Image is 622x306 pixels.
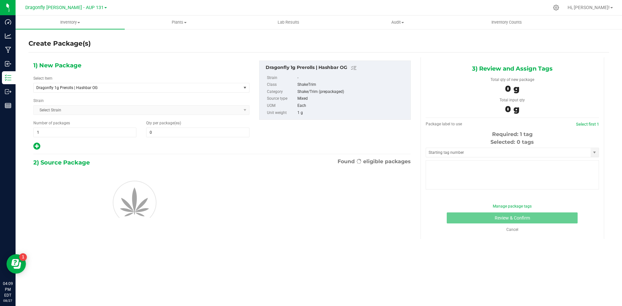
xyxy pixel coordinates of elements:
[343,19,452,25] span: Audit
[6,254,26,274] iframe: Resource center
[490,77,534,82] span: Total qty of new package
[5,33,11,39] inline-svg: Analytics
[5,74,11,81] inline-svg: Inventory
[125,16,234,29] a: Plants
[5,19,11,25] inline-svg: Dashboard
[241,83,249,92] span: select
[552,5,560,11] div: Manage settings
[34,128,136,137] input: 1
[33,75,52,81] label: Select Item
[234,16,343,29] a: Lab Results
[267,81,296,88] label: Class
[267,74,296,82] label: Strain
[297,74,407,82] div: -
[5,102,11,109] inline-svg: Reports
[33,61,81,70] span: 1) New Package
[338,158,411,165] span: Found eligible packages
[33,98,44,104] label: Strain
[267,88,296,96] label: Category
[452,16,561,29] a: Inventory Counts
[16,16,125,29] a: Inventory
[36,85,230,90] span: Dragonfly 1g Prerolls | Hashbar OG
[506,227,518,232] a: Cancel
[3,298,13,303] p: 08/27
[297,109,407,117] div: 1 g
[19,253,27,261] iframe: Resource center unread badge
[5,61,11,67] inline-svg: Inbound
[266,64,407,72] div: Dragonfly 1g Prerolls | Hashbar OG
[146,128,249,137] input: 0
[25,5,104,10] span: Dragonfly [PERSON_NAME] - AUP 131
[267,102,296,109] label: UOM
[297,81,407,88] div: ShakeTrim
[472,64,553,74] span: 3) Review and Assign Tags
[5,88,11,95] inline-svg: Outbound
[426,148,591,157] input: Starting tag number
[29,39,91,48] h4: Create Package(s)
[568,5,610,10] span: Hi, [PERSON_NAME]!
[505,84,519,94] span: 0 g
[505,104,519,114] span: 0 g
[267,95,296,102] label: Source type
[3,281,13,298] p: 04:09 PM EDT
[146,121,181,125] span: Qty per package
[267,109,296,117] label: Unit weight
[297,88,407,96] div: Shake/Trim (prepackaged)
[493,204,532,209] a: Manage package tags
[343,16,452,29] a: Audit
[5,47,11,53] inline-svg: Manufacturing
[447,212,578,223] button: Review & Confirm
[33,158,90,167] span: 2) Source Package
[297,95,407,102] div: Mixed
[591,148,599,157] span: select
[174,121,181,125] span: (ea)
[426,122,462,126] span: Package label to use
[16,19,125,25] span: Inventory
[500,98,525,102] span: Total input qty
[576,122,599,127] a: Select first 1
[490,139,534,145] span: Selected: 0 tags
[33,145,40,150] span: Add new output
[483,19,531,25] span: Inventory Counts
[33,121,70,125] span: Number of packages
[297,102,407,109] div: Each
[269,19,308,25] span: Lab Results
[125,19,234,25] span: Plants
[492,131,533,137] span: Required: 1 tag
